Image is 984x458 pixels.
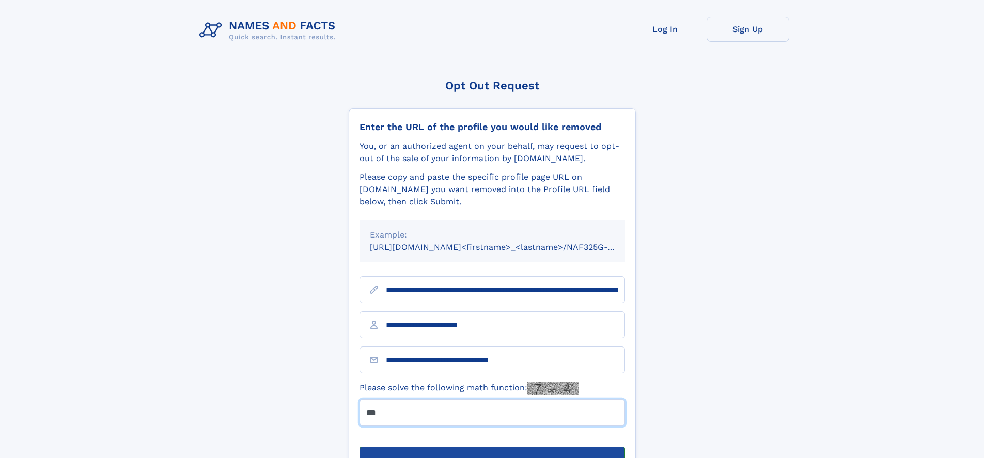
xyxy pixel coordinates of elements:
a: Sign Up [707,17,789,42]
a: Log In [624,17,707,42]
img: Logo Names and Facts [195,17,344,44]
label: Please solve the following math function: [360,382,579,395]
div: Example: [370,229,615,241]
div: You, or an authorized agent on your behalf, may request to opt-out of the sale of your informatio... [360,140,625,165]
div: Enter the URL of the profile you would like removed [360,121,625,133]
div: Please copy and paste the specific profile page URL on [DOMAIN_NAME] you want removed into the Pr... [360,171,625,208]
div: Opt Out Request [349,79,636,92]
small: [URL][DOMAIN_NAME]<firstname>_<lastname>/NAF325G-xxxxxxxx [370,242,645,252]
